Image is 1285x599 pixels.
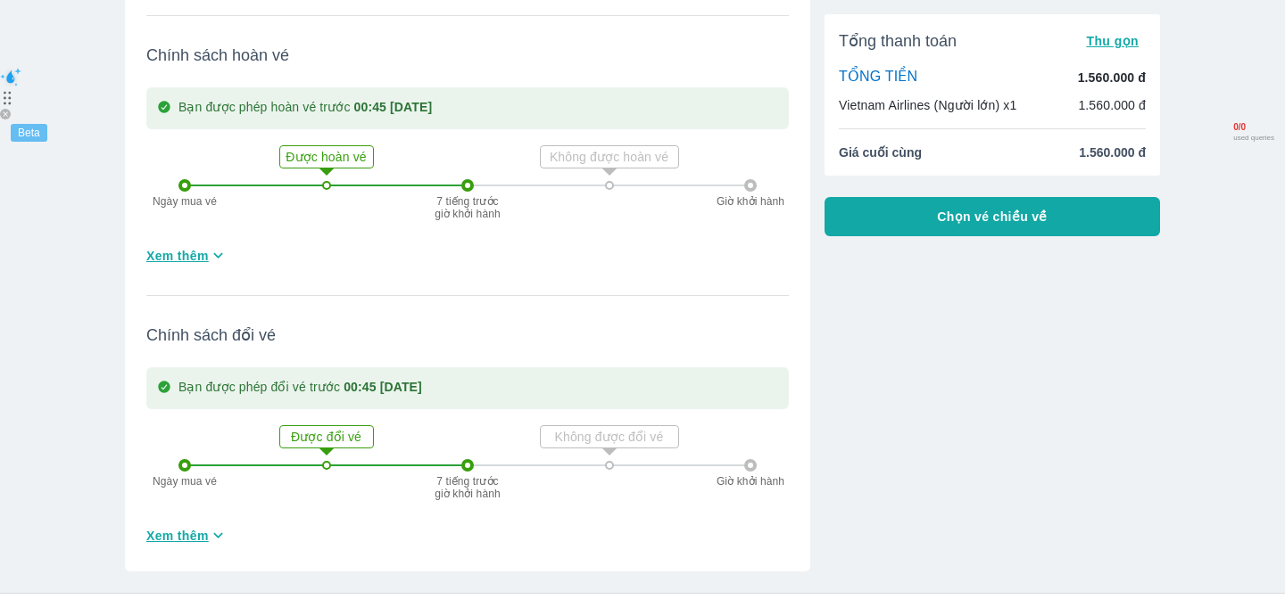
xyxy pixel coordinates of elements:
[282,148,371,166] p: Được hoàn vé
[146,324,789,346] span: Chính sách đổi vé
[178,378,422,398] p: Bạn được phép đổi vé trước
[1078,96,1146,114] p: 1.560.000 đ
[710,195,791,208] p: Giờ khởi hành
[146,45,789,66] span: Chính sách hoàn vé
[11,124,47,142] div: Beta
[139,241,235,270] button: Xem thêm
[1079,144,1146,161] span: 1.560.000 đ
[178,98,432,119] p: Bạn được phép hoàn vé trước
[354,100,433,114] strong: 00:45 [DATE]
[1233,134,1274,143] span: used queries
[146,527,209,545] span: Xem thêm
[344,380,422,394] strong: 00:45 [DATE]
[1079,29,1146,53] button: Thu gọn
[146,247,209,265] span: Xem thêm
[139,521,235,550] button: Xem thêm
[543,148,676,166] p: Không được hoàn vé
[710,475,791,488] p: Giờ khởi hành
[1233,122,1274,134] span: 0 / 0
[145,475,225,488] p: Ngày mua vé
[543,428,676,446] p: Không được đổi vé
[1086,34,1139,48] span: Thu gọn
[937,208,1048,226] span: Chọn vé chiều về
[432,475,503,500] p: 7 tiếng trước giờ khởi hành
[825,197,1160,236] button: Chọn vé chiều về
[282,428,371,446] p: Được đổi vé
[839,68,917,87] p: TỔNG TIỀN
[1078,69,1146,86] p: 1.560.000 đ
[839,144,922,161] span: Giá cuối cùng
[432,195,503,220] p: 7 tiếng trước giờ khởi hành
[839,96,1016,114] p: Vietnam Airlines (Người lớn) x1
[145,195,225,208] p: Ngày mua vé
[839,30,957,52] span: Tổng thanh toán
